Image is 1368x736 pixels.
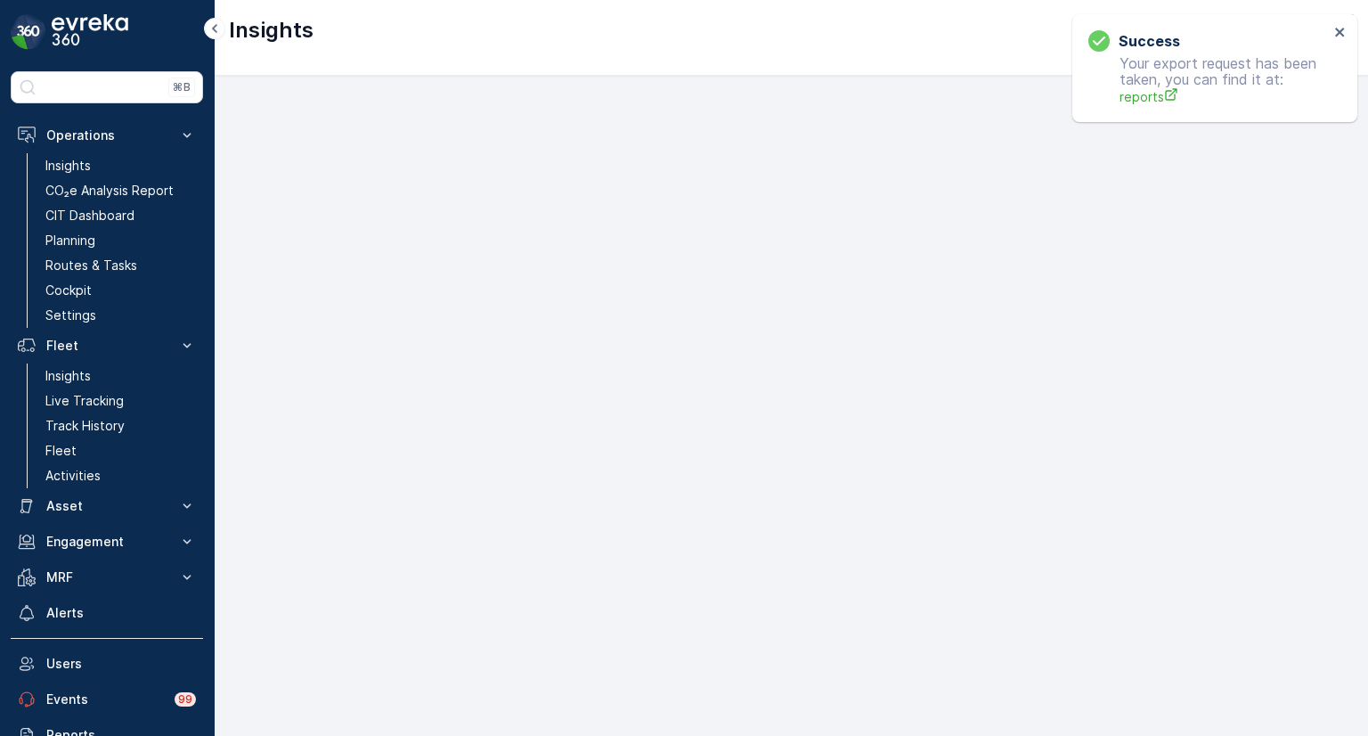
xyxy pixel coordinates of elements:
a: CO₂e Analysis Report [38,178,203,203]
p: 99 [178,692,193,707]
p: Track History [45,417,125,435]
p: Engagement [46,533,167,551]
a: Insights [38,153,203,178]
a: CIT Dashboard [38,203,203,228]
a: Alerts [11,595,203,631]
p: Live Tracking [45,392,124,410]
p: Planning [45,232,95,249]
button: MRF [11,560,203,595]
img: logo_dark-DEwI_e13.png [52,14,128,50]
p: Activities [45,467,101,485]
p: Asset [46,497,167,515]
p: Insights [45,157,91,175]
p: Operations [46,127,167,144]
a: Planning [38,228,203,253]
a: Users [11,646,203,682]
a: Activities [38,463,203,488]
p: ⌘B [173,80,191,94]
p: Cockpit [45,282,92,299]
p: Routes & Tasks [45,257,137,274]
button: Asset [11,488,203,524]
a: Routes & Tasks [38,253,203,278]
p: Fleet [45,442,77,460]
img: logo [11,14,46,50]
p: Settings [45,307,96,324]
p: Events [46,691,164,708]
p: Your export request has been taken, you can find it at: [1088,55,1329,106]
a: Settings [38,303,203,328]
p: Insights [45,367,91,385]
a: Track History [38,413,203,438]
p: Insights [229,16,313,45]
a: Insights [38,364,203,388]
p: Alerts [46,604,196,622]
a: Live Tracking [38,388,203,413]
button: Operations [11,118,203,153]
p: CIT Dashboard [45,207,134,225]
button: Fleet [11,328,203,364]
p: Users [46,655,196,673]
p: CO₂e Analysis Report [45,182,174,200]
p: Fleet [46,337,167,355]
a: Cockpit [38,278,203,303]
h3: Success [1119,30,1180,52]
button: Engagement [11,524,203,560]
a: reports [1120,87,1329,106]
a: Events99 [11,682,203,717]
p: MRF [46,568,167,586]
a: Fleet [38,438,203,463]
button: close [1334,25,1347,42]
